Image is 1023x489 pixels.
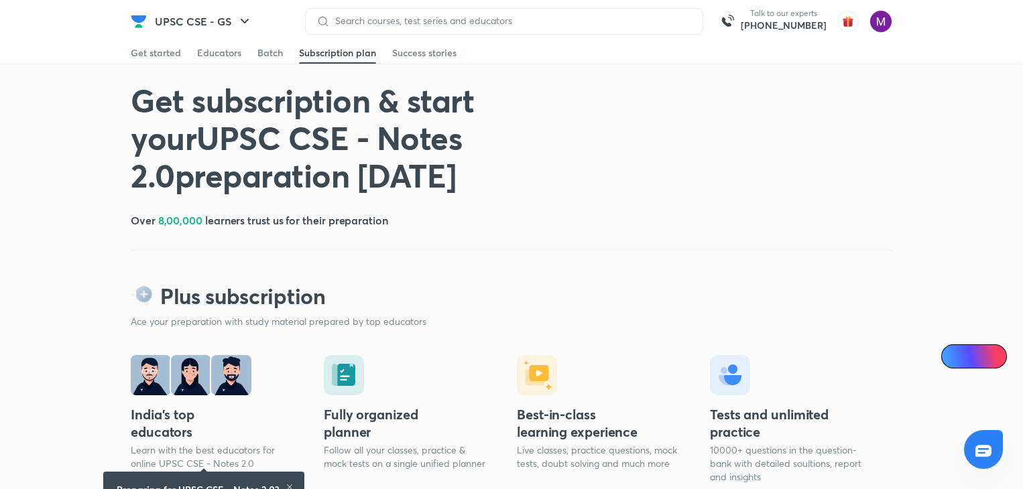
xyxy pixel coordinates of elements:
img: Icon [949,351,960,362]
img: call-us [714,8,741,35]
a: Success stories [392,42,457,64]
a: Ai Doubts [941,344,1007,368]
h4: Best-in-class learning experience [517,406,644,441]
h1: Get subscription & start your UPSC CSE - Notes 2.0 preparation [DATE] [131,81,588,194]
span: 8,00,000 [158,213,202,227]
a: [PHONE_NUMBER] [741,19,827,32]
span: 10000+ questions in the question-bank with detailed soultions, report and insights [710,443,861,483]
h4: Tests and unlimited practice [710,406,837,441]
p: Talk to our experts [741,8,827,19]
span: Ai Doubts [963,351,999,362]
h2: Plus subscription [160,283,326,309]
img: avatar [837,11,859,32]
h4: India's top educators [131,406,258,441]
span: Live classes, practice questions, mock tests, doubt solving and much more [517,443,677,470]
div: Educators [197,46,241,60]
img: Manoj Kumar [869,10,892,33]
h4: Fully organized planner [324,406,451,441]
div: Batch [257,46,283,60]
span: Learn with the best educators for online UPSC CSE - Notes 2.0 preparation [131,443,275,483]
span: Follow all your classes, practice & mock tests on a single unified planner [324,443,485,470]
div: Success stories [392,46,457,60]
button: UPSC CSE - GS [147,8,261,35]
h5: Over learners trust us for their preparation [131,212,388,228]
div: Subscription plan [299,46,376,60]
p: Ace your preparation with study material prepared by top educators [131,315,892,328]
a: Batch [257,42,283,64]
a: Subscription plan [299,42,376,64]
img: Company Logo [131,13,147,29]
a: Educators [197,42,241,64]
div: Get started [131,46,181,60]
a: Get started [131,42,181,64]
input: Search courses, test series and educators [330,15,692,26]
